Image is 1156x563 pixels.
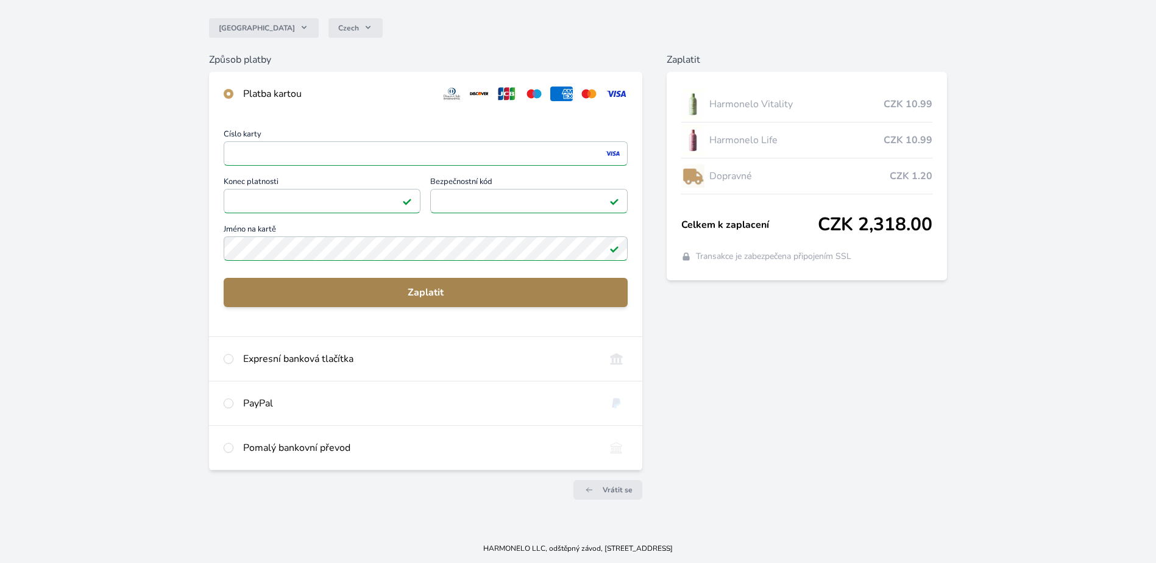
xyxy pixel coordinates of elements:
img: mc.svg [578,87,600,101]
span: Číslo karty [224,130,628,141]
button: [GEOGRAPHIC_DATA] [209,18,319,38]
img: visa.svg [605,87,628,101]
input: Jméno na kartěPlatné pole [224,236,628,261]
button: Czech [328,18,383,38]
img: maestro.svg [523,87,545,101]
div: Pomalý bankovní převod [243,441,595,455]
img: delivery-lo.png [681,161,704,191]
img: discover.svg [468,87,491,101]
img: onlineBanking_CZ.svg [605,352,628,366]
div: Platba kartou [243,87,431,101]
img: Platné pole [609,244,619,253]
img: CLEAN_VITALITY_se_stinem_x-lo.jpg [681,89,704,119]
span: CZK 2,318.00 [818,214,932,236]
span: Czech [338,23,359,33]
iframe: Iframe pro bezpečnostní kód [436,193,622,210]
img: CLEAN_LIFE_se_stinem_x-lo.jpg [681,125,704,155]
img: paypal.svg [605,396,628,411]
img: Platné pole [402,196,412,206]
div: PayPal [243,396,595,411]
span: Konec platnosti [224,178,420,189]
img: bankTransfer_IBAN.svg [605,441,628,455]
span: Dopravné [709,169,890,183]
img: amex.svg [550,87,573,101]
img: visa [605,148,621,159]
span: Bezpečnostní kód [430,178,627,189]
span: Zaplatit [233,285,618,300]
h6: Zaplatit [667,52,948,67]
span: [GEOGRAPHIC_DATA] [219,23,295,33]
span: Harmonelo Vitality [709,97,884,112]
a: Vrátit se [573,480,642,500]
iframe: Iframe pro datum vypršení platnosti [229,193,415,210]
span: CZK 10.99 [884,133,932,147]
img: diners.svg [441,87,463,101]
iframe: Iframe pro číslo karty [229,145,622,162]
h6: Způsob platby [209,52,642,67]
button: Zaplatit [224,278,628,307]
div: Expresní banková tlačítka [243,352,595,366]
span: CZK 1.20 [890,169,932,183]
span: CZK 10.99 [884,97,932,112]
img: jcb.svg [495,87,518,101]
span: Transakce je zabezpečena připojením SSL [696,250,851,263]
img: Platné pole [609,196,619,206]
span: Vrátit se [603,485,633,495]
span: Jméno na kartě [224,225,628,236]
span: Harmonelo Life [709,133,884,147]
span: Celkem k zaplacení [681,218,818,232]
